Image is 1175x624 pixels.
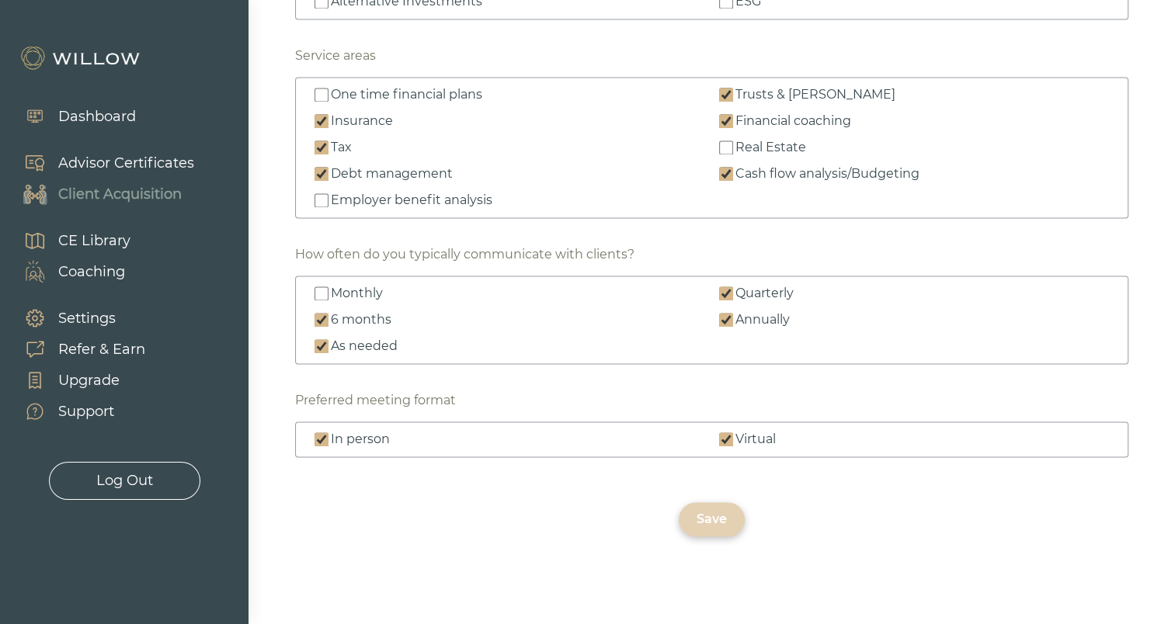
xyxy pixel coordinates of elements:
input: 6 months [315,313,329,327]
a: Refer & Earn [8,334,145,365]
a: Upgrade [8,365,145,396]
input: Virtual [719,432,733,446]
input: Annually [719,313,733,327]
input: Cash flow analysis/Budgeting [719,167,733,181]
input: Employer benefit analysis [315,193,329,207]
div: Virtual [735,430,776,449]
div: Quarterly [735,284,794,303]
input: Real Estate [719,140,733,154]
div: Service areas [295,47,376,65]
div: Financial coaching [735,112,851,130]
button: Save [679,502,745,536]
div: One time financial plans [331,85,482,104]
div: Trusts & [PERSON_NAME] [735,85,895,104]
input: Insurance [315,114,329,128]
div: Coaching [58,262,125,283]
div: Settings [58,308,116,329]
a: Advisor Certificates [8,147,194,179]
input: Tax [315,140,329,154]
div: How often do you typically communicate with clients? [295,245,634,264]
div: Tax [331,138,352,157]
div: Debt management [331,165,453,183]
div: Real Estate [735,138,806,157]
div: Save [697,510,727,529]
div: Client Acquisition [58,184,182,205]
input: Debt management [315,167,329,181]
div: CE Library [58,231,130,251]
div: Refer & Earn [58,339,145,360]
div: Upgrade [58,370,120,391]
div: In person [331,430,390,449]
div: Employer benefit analysis [331,191,492,210]
input: Quarterly [719,286,733,300]
div: Insurance [331,112,393,130]
a: Dashboard [8,101,136,132]
div: As needed [331,337,398,355]
a: Settings [8,303,145,334]
div: Monthly [331,284,383,303]
div: Annually [735,310,790,329]
input: Financial coaching [719,114,733,128]
a: CE Library [8,225,130,256]
a: Client Acquisition [8,179,194,210]
input: One time financial plans [315,88,329,102]
div: Advisor Certificates [58,153,194,174]
div: 6 months [331,310,391,329]
div: Dashboard [58,106,136,127]
div: Preferred meeting format [295,391,456,410]
img: Willow [19,46,144,71]
input: As needed [315,339,329,353]
a: Coaching [8,256,130,287]
input: Trusts & [PERSON_NAME] [719,88,733,102]
input: In person [315,432,329,446]
div: Support [58,401,114,422]
div: Cash flow analysis/Budgeting [735,165,919,183]
input: Monthly [315,286,329,300]
div: Log Out [96,470,153,491]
